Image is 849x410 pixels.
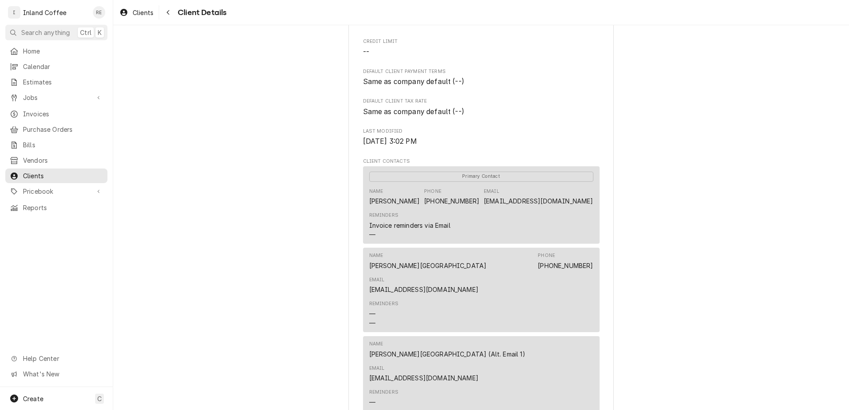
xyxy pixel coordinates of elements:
[5,122,107,137] a: Purchase Orders
[369,341,525,358] div: Name
[424,188,441,195] div: Phone
[23,109,103,119] span: Invoices
[5,351,107,366] a: Go to Help Center
[23,203,103,212] span: Reports
[538,252,555,259] div: Phone
[363,48,369,56] span: --
[5,90,107,105] a: Go to Jobs
[23,354,102,363] span: Help Center
[23,156,103,165] span: Vendors
[5,44,107,58] a: Home
[23,93,90,102] span: Jobs
[369,398,375,407] div: —
[369,261,487,270] div: [PERSON_NAME][GEOGRAPHIC_DATA]
[369,188,383,195] div: Name
[363,68,600,75] span: Default Client Payment Terms
[538,252,593,270] div: Phone
[369,341,383,348] div: Name
[369,300,398,327] div: Reminders
[363,38,600,57] div: Credit Limit
[5,138,107,152] a: Bills
[23,369,102,379] span: What's New
[97,394,102,403] span: C
[363,47,600,57] span: Credit Limit
[424,197,479,205] a: [PHONE_NUMBER]
[369,276,385,284] div: Email
[5,169,107,183] a: Clients
[175,7,226,19] span: Client Details
[369,365,385,372] div: Email
[161,5,175,19] button: Navigate back
[484,188,593,206] div: Email
[363,136,600,147] span: Last Modified
[23,171,103,180] span: Clients
[23,8,66,17] div: Inland Coffee
[5,25,107,40] button: Search anythingCtrlK
[484,188,499,195] div: Email
[369,252,487,270] div: Name
[369,171,593,181] div: Primary
[23,125,103,134] span: Purchase Orders
[5,107,107,121] a: Invoices
[369,300,398,307] div: Reminders
[23,395,43,402] span: Create
[363,68,600,87] div: Default Client Payment Terms
[23,140,103,149] span: Bills
[369,318,375,328] div: —
[484,197,593,205] a: [EMAIL_ADDRESS][DOMAIN_NAME]
[23,77,103,87] span: Estimates
[363,107,464,116] span: Same as company default (--)
[23,62,103,71] span: Calendar
[369,212,451,239] div: Reminders
[363,158,600,165] span: Client Contacts
[369,188,420,206] div: Name
[363,38,600,45] span: Credit Limit
[133,8,153,17] span: Clients
[369,389,398,396] div: Reminders
[369,365,478,383] div: Email
[93,6,105,19] div: Ruth Easley's Avatar
[98,28,102,37] span: K
[538,262,593,269] a: [PHONE_NUMBER]
[80,28,92,37] span: Ctrl
[5,184,107,199] a: Go to Pricebook
[369,212,398,219] div: Reminders
[363,166,600,244] div: Contact
[363,128,600,147] div: Last Modified
[116,5,157,20] a: Clients
[424,188,479,206] div: Phone
[363,128,600,135] span: Last Modified
[23,46,103,56] span: Home
[363,77,464,86] span: Same as company default (--)
[363,98,600,105] span: Default Client Tax Rate
[369,252,383,259] div: Name
[5,75,107,89] a: Estimates
[369,230,375,239] div: —
[93,6,105,19] div: RE
[363,77,600,87] span: Default Client Payment Terms
[363,98,600,117] div: Default Client Tax Rate
[363,248,600,332] div: Contact
[363,107,600,117] span: Default Client Tax Rate
[8,6,20,19] div: I
[363,137,417,146] span: [DATE] 3:02 PM
[369,349,525,359] div: [PERSON_NAME][GEOGRAPHIC_DATA] (Alt. Email 1)
[5,59,107,74] a: Calendar
[5,153,107,168] a: Vendors
[369,276,478,294] div: Email
[369,309,375,318] div: —
[369,196,420,206] div: [PERSON_NAME]
[369,172,593,182] span: Primary Contact
[5,367,107,381] a: Go to What's New
[369,286,478,293] a: [EMAIL_ADDRESS][DOMAIN_NAME]
[23,187,90,196] span: Pricebook
[5,200,107,215] a: Reports
[21,28,70,37] span: Search anything
[369,221,451,230] div: Invoice reminders via Email
[369,374,478,382] a: [EMAIL_ADDRESS][DOMAIN_NAME]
